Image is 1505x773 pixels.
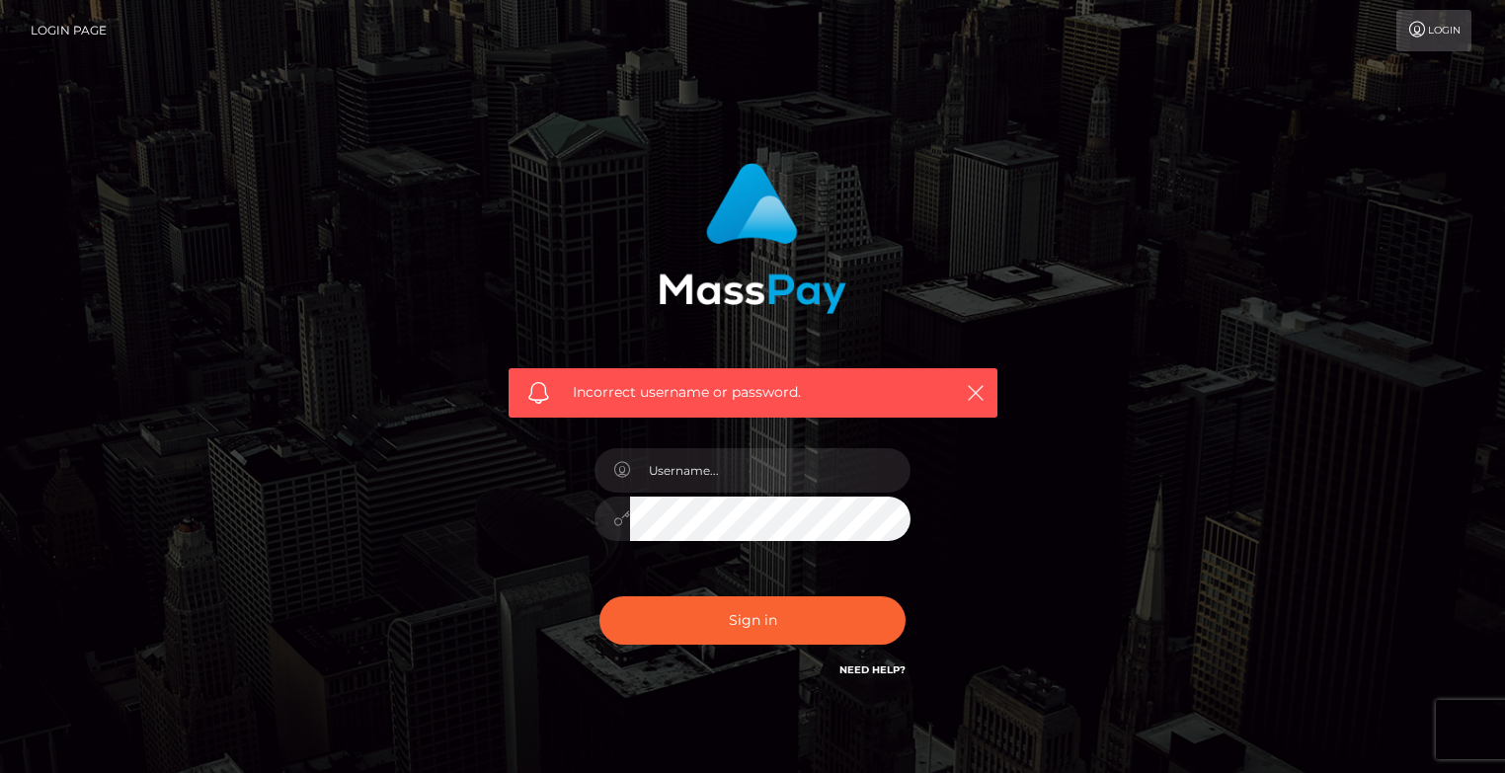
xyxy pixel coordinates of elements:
[599,596,906,645] button: Sign in
[839,663,906,676] a: Need Help?
[630,448,911,493] input: Username...
[1396,10,1471,51] a: Login
[573,382,933,403] span: Incorrect username or password.
[659,163,846,314] img: MassPay Login
[31,10,107,51] a: Login Page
